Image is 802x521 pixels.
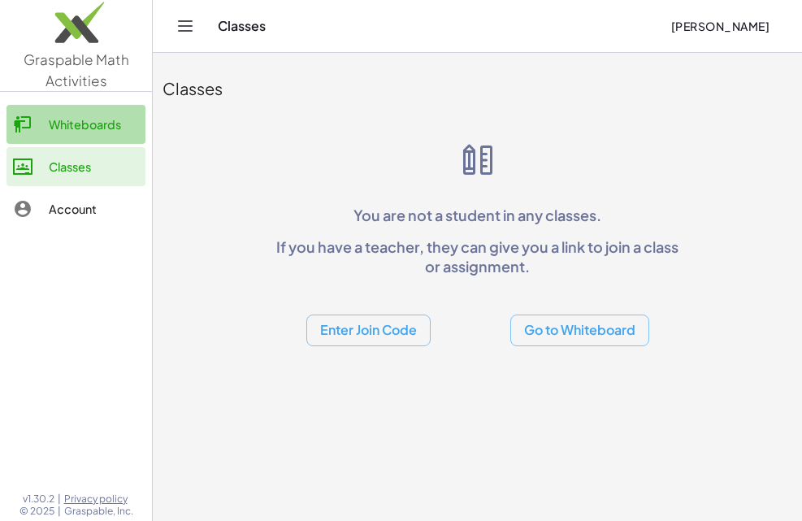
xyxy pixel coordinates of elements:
span: v1.30.2 [23,493,54,506]
span: © 2025 [20,505,54,518]
button: Enter Join Code [306,315,431,346]
span: | [58,505,61,518]
div: Account [49,199,139,219]
button: [PERSON_NAME] [657,11,782,41]
a: Privacy policy [64,493,133,506]
a: Account [7,189,145,228]
p: You are not a student in any classes. [270,206,686,224]
a: Classes [7,147,145,186]
button: Toggle navigation [172,13,198,39]
span: Graspable, Inc. [64,505,133,518]
span: | [58,493,61,506]
span: [PERSON_NAME] [670,19,769,33]
button: Go to Whiteboard [510,315,649,346]
span: Graspable Math Activities [24,50,129,89]
div: Classes [163,77,792,100]
p: If you have a teacher, they can give you a link to join a class or assignment. [270,237,686,276]
div: Whiteboards [49,115,139,134]
a: Whiteboards [7,105,145,144]
div: Classes [49,157,139,176]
